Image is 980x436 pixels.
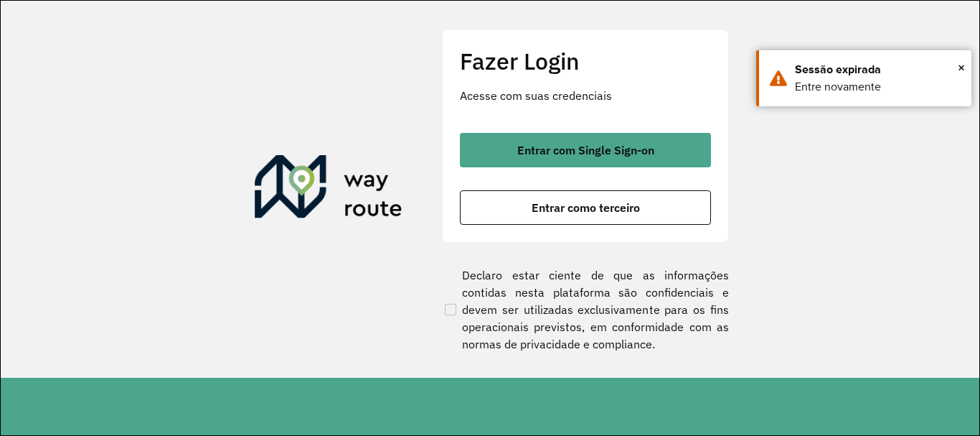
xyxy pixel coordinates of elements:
label: Declaro estar ciente de que as informações contidas nesta plataforma são confidenciais e devem se... [442,266,729,353]
div: Sessão expirada [795,61,961,78]
span: Entrar com Single Sign-on [517,144,654,156]
span: Entrar como terceiro [532,202,640,213]
div: Entre novamente [795,78,961,96]
button: Close [958,57,965,78]
p: Acesse com suas credenciais [460,87,711,104]
button: button [460,133,711,167]
img: Roteirizador AmbevTech [255,155,402,224]
h2: Fazer Login [460,47,711,75]
button: button [460,190,711,225]
span: × [958,57,965,78]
